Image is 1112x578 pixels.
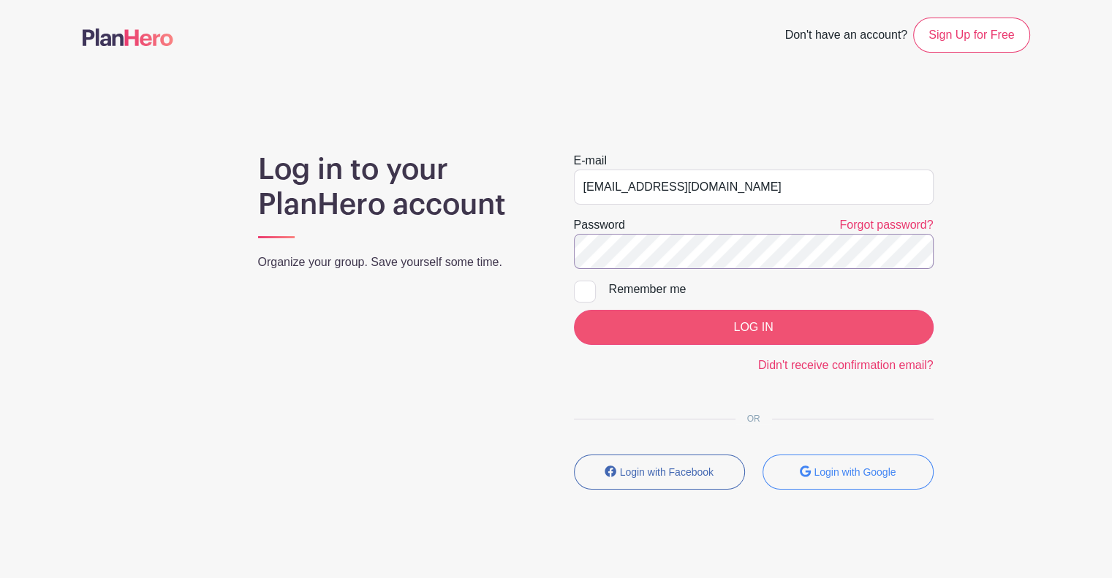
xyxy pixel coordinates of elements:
span: OR [735,414,772,424]
a: Sign Up for Free [913,18,1029,53]
input: LOG IN [574,310,934,345]
p: Organize your group. Save yourself some time. [258,254,539,271]
button: Login with Facebook [574,455,745,490]
a: Forgot password? [839,218,933,231]
span: Don't have an account? [784,20,907,53]
a: Didn't receive confirmation email? [758,359,934,371]
small: Login with Facebook [620,466,714,478]
div: Remember me [609,281,934,298]
label: Password [574,216,625,234]
small: Login with Google [814,466,896,478]
img: logo-507f7623f17ff9eddc593b1ce0a138ce2505c220e1c5a4e2b4648c50719b7d32.svg [83,28,173,46]
h1: Log in to your PlanHero account [258,152,539,222]
label: E-mail [574,152,607,170]
input: e.g. julie@eventco.com [574,170,934,205]
button: Login with Google [763,455,934,490]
